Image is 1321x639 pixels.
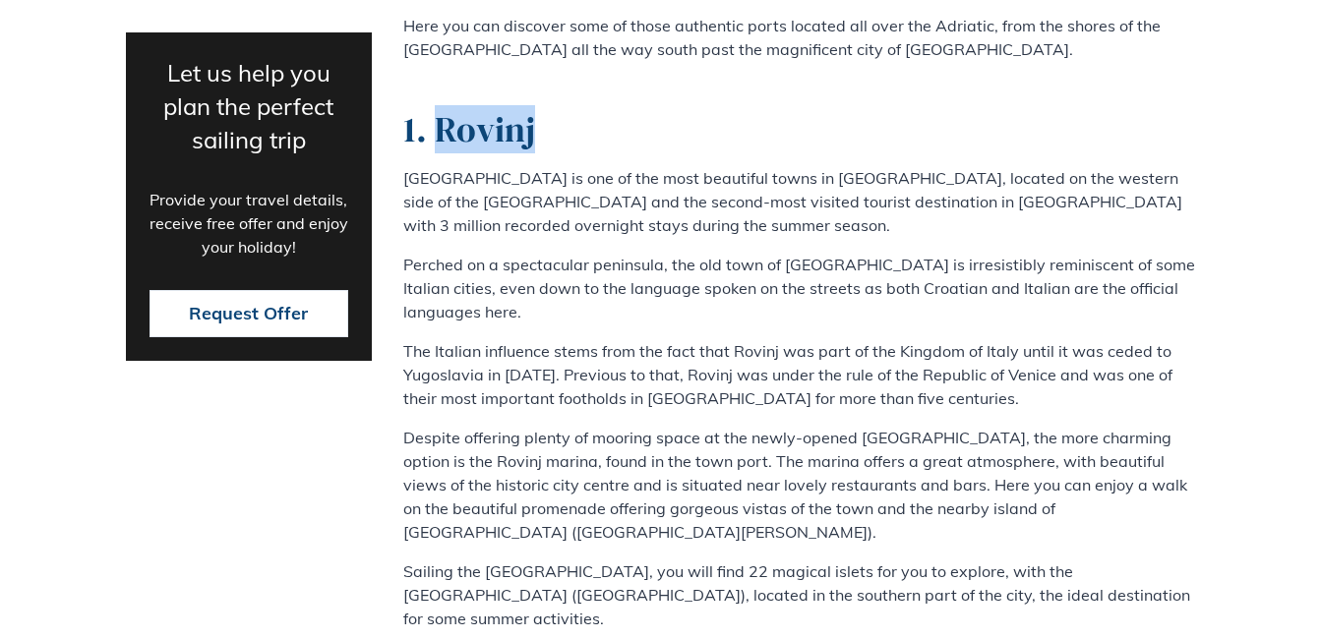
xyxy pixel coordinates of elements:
p: Sailing the [GEOGRAPHIC_DATA], you will find 22 magical islets for you to explore, with the [GEOG... [403,559,1196,630]
p: Perched on a spectacular peninsula, the old town of [GEOGRAPHIC_DATA] is irresistibly reminiscent... [403,253,1196,323]
p: Provide your travel details, receive free offer and enjoy your holiday! [150,187,348,258]
p: [GEOGRAPHIC_DATA] is one of the most beautiful towns in [GEOGRAPHIC_DATA], located on the western... [403,166,1196,237]
p: Here you can discover some of those authentic ports located all over the Adriatic, from the shore... [403,14,1196,61]
h2: 1. Rovinj [403,108,1196,150]
p: The Italian influence stems from the fact that Rovinj was part of the Kingdom of Italy until it w... [403,339,1196,410]
p: Let us help you plan the perfect sailing trip [150,55,348,155]
button: Request Offer [150,289,348,336]
p: Despite offering plenty of mooring space at the newly-opened [GEOGRAPHIC_DATA], the more charming... [403,426,1196,544]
